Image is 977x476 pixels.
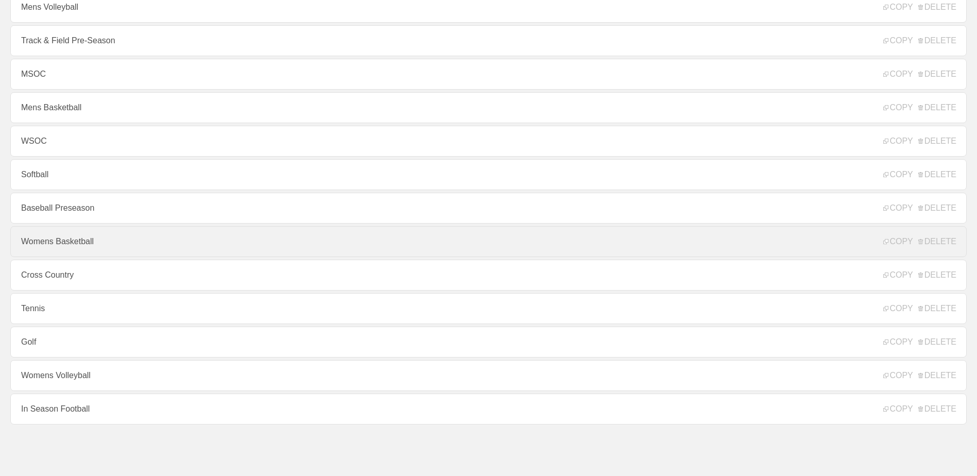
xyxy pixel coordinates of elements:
[10,360,967,391] a: Womens Volleyball
[10,92,967,123] a: Mens Basketball
[883,237,913,246] span: COPY
[10,25,967,56] a: Track & Field Pre-Season
[918,270,956,280] span: DELETE
[918,3,956,12] span: DELETE
[10,59,967,90] a: MSOC
[883,103,913,112] span: COPY
[10,293,967,324] a: Tennis
[10,159,967,190] a: Softball
[918,337,956,347] span: DELETE
[10,394,967,424] a: In Season Football
[883,36,913,45] span: COPY
[918,70,956,79] span: DELETE
[883,337,913,347] span: COPY
[883,170,913,179] span: COPY
[918,371,956,380] span: DELETE
[918,103,956,112] span: DELETE
[10,226,967,257] a: Womens Basketball
[918,137,956,146] span: DELETE
[883,304,913,313] span: COPY
[883,70,913,79] span: COPY
[883,404,913,414] span: COPY
[925,427,977,476] iframe: Chat Widget
[918,304,956,313] span: DELETE
[918,170,956,179] span: DELETE
[10,126,967,157] a: WSOC
[918,36,956,45] span: DELETE
[883,3,913,12] span: COPY
[883,137,913,146] span: COPY
[883,371,913,380] span: COPY
[10,327,967,358] a: Golf
[883,203,913,213] span: COPY
[918,237,956,246] span: DELETE
[10,260,967,291] a: Cross Country
[918,404,956,414] span: DELETE
[918,203,956,213] span: DELETE
[883,270,913,280] span: COPY
[10,193,967,224] a: Baseball Preseason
